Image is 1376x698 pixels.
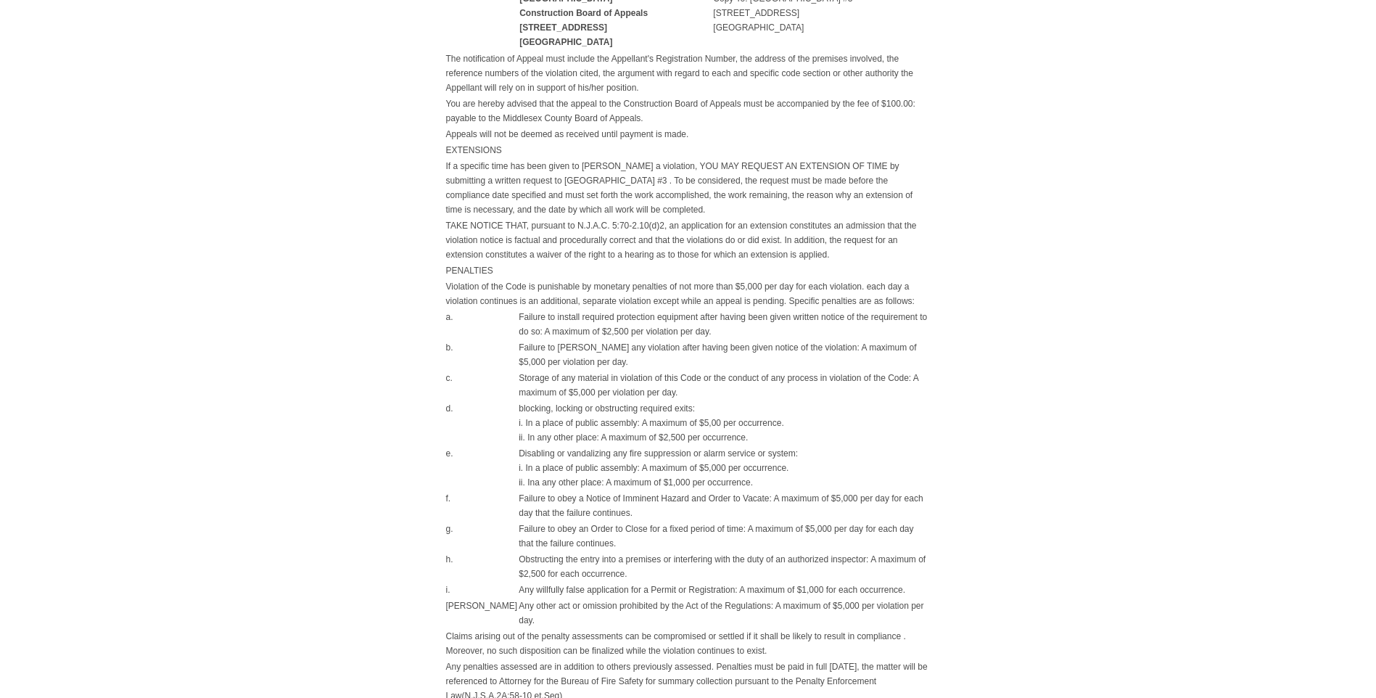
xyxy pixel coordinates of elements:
[445,521,519,551] td: g.
[518,551,931,582] td: Obstructing the entry into a premises or interfering with the duty of an authorized inspector: A ...
[445,598,519,628] td: [PERSON_NAME]
[445,370,519,401] td: c.
[445,446,519,490] td: e.
[445,142,931,158] td: EXTENSIONS
[445,218,931,263] td: TAKE NOTICE THAT, pursuant to N.J.A.C. 5:70-2.10(d)2, an application for an extension constitutes...
[445,401,519,446] td: d.
[445,96,931,126] td: You are hereby advised that the appeal to the Construction Board of Appeals must be accompanied b...
[445,126,931,142] td: Appeals will not be deemed as received until payment is made.
[445,51,931,96] td: The notification of Appeal must include the Appellant's Registration Number, the address of the p...
[518,521,931,551] td: Failure to obey an Order to Close for a fixed period of time: A maximum of $5,000 per day for eac...
[518,598,931,628] td: Any other act or omission prohibited by the Act of the Regulations: A maximum of $5,000 per viola...
[518,309,931,340] td: Failure to install required protection equipment after having been given written notice of the re...
[445,490,519,521] td: f.
[445,582,519,598] td: i.
[445,628,931,659] td: Claims arising out of the penalty assessments can be compromised or settled if it shall be likely...
[445,279,931,309] td: Violation of the Code is punishable by monetary penalties of not more than $5,000 per day for eac...
[445,551,519,582] td: h.
[445,309,519,340] td: a.
[445,340,519,370] td: b.
[445,263,931,279] td: PENALTIES
[518,401,931,446] td: blocking, locking or obstructing required exits: i. In a place of public assembly: A maximum of $...
[518,340,931,370] td: Failure to [PERSON_NAME] any violation after having been given notice of the violation: A maximum...
[518,370,931,401] td: Storage of any material in violation of this Code or the conduct of any process in violation of t...
[518,446,931,490] td: Disabling or vandalizing any fire suppression or alarm service or system: i. In a place of public...
[518,490,931,521] td: Failure to obey a Notice of Imminent Hazard and Order to Vacate: A maximum of $5,000 per day for ...
[445,158,931,218] td: If a specific time has been given to [PERSON_NAME] a violation, YOU MAY REQUEST AN EXTENSION OF T...
[518,582,931,598] td: Any willfully false application for a Permit or Registration: A maximum of $1,000 for each occurr...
